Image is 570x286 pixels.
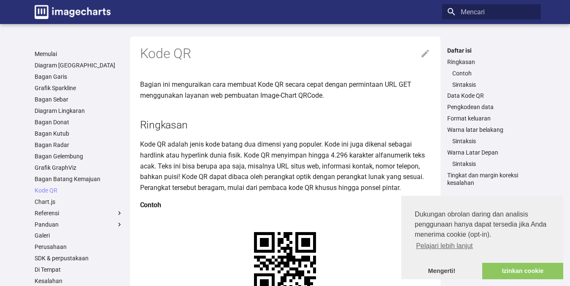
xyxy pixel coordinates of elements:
font: Sintaksis [452,138,476,144]
a: Sintaksis [452,81,536,88]
font: Mengerti! [428,267,456,274]
a: Pengkodean data [447,103,536,111]
font: Grafik GraphViz [35,164,76,171]
font: Panduan [35,221,59,228]
font: Sintaksis [452,81,476,88]
nav: Daftar isi [442,47,541,187]
font: Kesalahan [35,278,62,284]
a: Bagan Gelembung [35,152,123,160]
font: Sintaksis [452,160,476,167]
font: Dukungan obrolan daring dan analisis penggunaan hanya dapat tersedia jika Anda menerima cookie (o... [415,211,546,238]
font: Bagan Gelembung [35,153,83,160]
font: Contoh [140,201,161,209]
a: Bagan Batang Kemajuan [35,175,123,183]
font: Pelajari lebih lanjut [416,242,473,249]
font: Bagan Kutub [35,130,69,137]
a: Perusahaan [35,243,123,251]
font: Diagram Lingkaran [35,107,85,114]
font: Diagram [GEOGRAPHIC_DATA] [35,62,115,69]
nav: Ringkasan [447,69,536,88]
a: Sintaksis [452,137,536,145]
font: Contoh [452,70,472,77]
font: Memulai [35,51,57,57]
font: Pengkodean data [447,104,494,110]
input: Mencari [442,4,541,19]
a: Grafik Sparkline [35,84,123,92]
font: Daftar isi [447,47,472,54]
a: Contoh [452,69,536,77]
a: Bagan Donat [35,118,123,126]
font: Tingkat dan margin koreksi kesalahan [447,172,518,186]
a: Chart.js [35,198,123,206]
a: Bagan Sebar [35,96,123,103]
font: Warna latar belakang [447,126,503,133]
a: Grafik GraphViz [35,164,123,171]
a: Sintaksis [452,160,536,168]
font: SDK & perpustakaan [35,255,89,262]
font: Bagan Garis [35,73,67,80]
a: Warna latar belakang [447,126,536,134]
a: Kesalahan [35,277,123,285]
nav: Warna Latar Depan [447,160,536,168]
font: Kode QR [140,45,191,61]
font: Ringkasan [140,119,188,131]
font: Ringkasan [447,59,475,65]
a: Memulai [35,50,123,58]
a: Galeri [35,232,123,239]
font: Izinkan cookie [502,267,543,274]
a: Diagram Lingkaran [35,107,123,115]
font: Bagian ini menguraikan cara membuat Kode QR secara cepat dengan permintaan URL GET menggunakan la... [140,80,411,99]
a: Tingkat dan margin koreksi kesalahan [447,171,536,187]
font: Format keluaran [447,115,491,122]
font: Data Kode QR [447,92,484,99]
font: Bagan Donat [35,119,69,126]
a: pelajari lebih lanjut tentang cookie [415,240,474,252]
a: SDK & perpustakaan [35,254,123,262]
font: Kode QR [35,187,57,194]
a: Dokumentasi Bagan Gambar [31,2,114,22]
a: Bagan Garis [35,73,123,80]
font: Bagan Batang Kemajuan [35,176,100,182]
a: Warna Latar Depan [447,149,536,156]
a: Kode QR [35,187,123,194]
a: Data Kode QR [447,92,536,99]
font: Referensi [35,210,59,217]
font: Bagan Sebar [35,96,68,103]
font: Di Tempat [35,266,61,273]
a: Ringkasan [447,58,536,66]
font: Galeri [35,232,50,239]
a: Di Tempat [35,266,123,273]
font: Warna Latar Depan [447,149,498,156]
font: Grafik Sparkline [35,85,76,91]
a: Format keluaran [447,115,536,122]
font: Chart.js [35,198,55,205]
img: logo [35,5,111,19]
font: Kode QR adalah jenis kode batang dua dimensi yang populer. Kode ini juga dikenal sebagai hardlink... [140,140,425,191]
a: Bagan Kutub [35,130,123,137]
a: Diagram [GEOGRAPHIC_DATA] [35,61,123,69]
a: izinkan cookie [482,263,563,280]
a: Bagan Radar [35,141,123,149]
div: persetujuan cookie [401,196,563,279]
font: Bagan Radar [35,142,69,148]
a: abaikan pesan cookie [401,263,482,280]
font: Perusahaan [35,243,67,250]
nav: Warna latar belakang [447,137,536,145]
